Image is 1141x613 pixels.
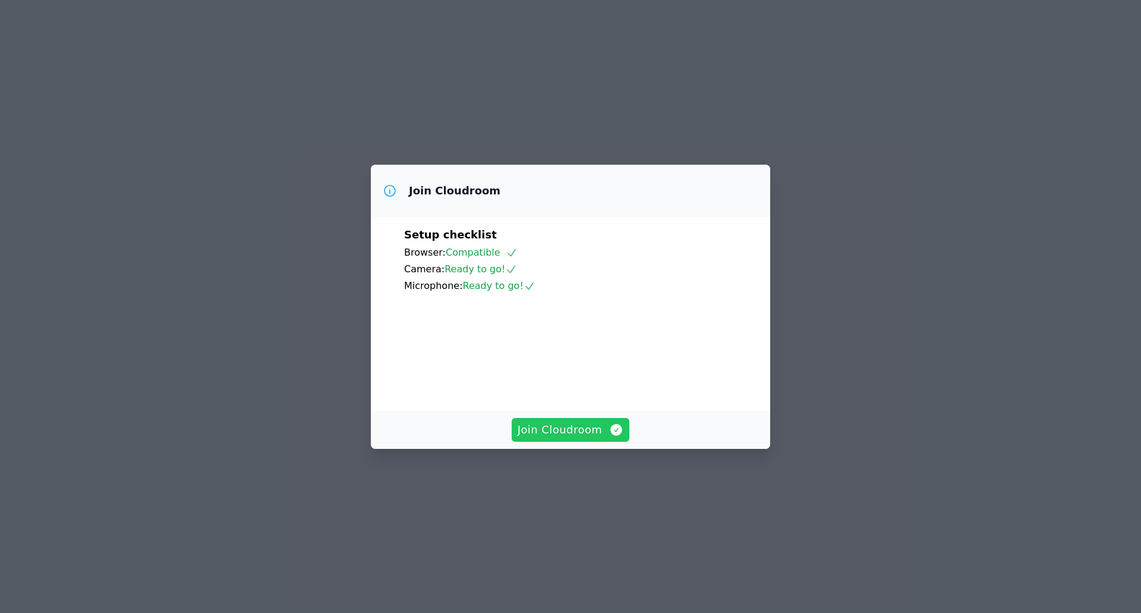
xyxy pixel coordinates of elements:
span: Ready to go! [463,280,535,291]
span: Compatible [446,247,518,258]
span: Join Cloudroom [518,422,624,438]
h3: Join Cloudroom [409,184,500,198]
span: Microphone: [404,280,463,291]
span: Browser: [404,247,446,258]
span: Ready to go! [445,263,517,275]
span: Setup checklist [404,228,497,241]
span: Camera: [404,263,445,275]
button: Join Cloudroom [512,418,630,442]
